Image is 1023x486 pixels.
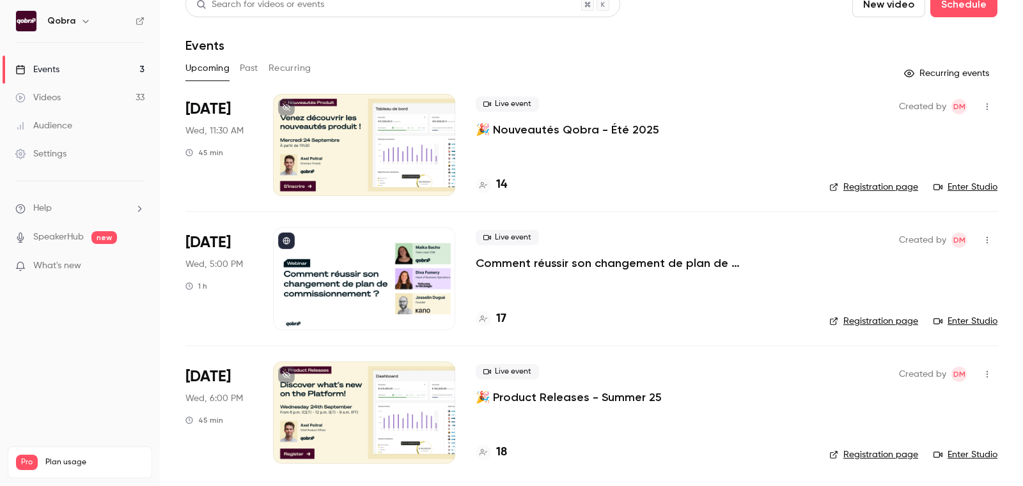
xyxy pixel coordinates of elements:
span: DM [953,367,965,382]
a: Registration page [829,181,918,194]
a: Enter Studio [933,181,997,194]
div: Settings [15,148,66,160]
span: new [91,231,117,244]
span: DM [953,99,965,114]
a: Registration page [829,315,918,328]
div: Audience [15,119,72,132]
span: Live event [476,364,539,379]
div: Sep 24 Wed, 11:30 AM (Europe/Paris) [185,94,253,196]
span: Wed, 5:00 PM [185,258,243,271]
a: Enter Studio [933,448,997,461]
span: What's new [33,259,81,273]
li: help-dropdown-opener [15,202,144,215]
span: [DATE] [185,99,231,119]
div: 45 min [185,148,223,158]
img: Qobra [16,11,36,31]
span: Created by [899,367,946,382]
span: Pro [16,455,38,470]
button: Recurring [269,58,311,79]
span: Dylan Manceau [951,232,967,248]
div: Events [15,63,59,76]
span: Plan usage [45,457,144,467]
div: 1 h [185,281,207,291]
a: 18 [476,444,507,461]
div: Sep 24 Wed, 6:00 PM (Europe/Paris) [185,361,253,464]
a: 🎉 Product Releases - Summer 25 [476,390,662,405]
span: Wed, 11:30 AM [185,125,244,137]
span: Created by [899,99,946,114]
span: [DATE] [185,232,231,253]
button: Past [240,58,258,79]
span: DM [953,232,965,248]
span: Live event [476,96,539,112]
span: Created by [899,232,946,248]
h1: Events [185,38,224,53]
a: Comment réussir son changement de plan de commissionnement ? [476,255,809,271]
div: Sep 24 Wed, 5:00 PM (Europe/Paris) [185,227,253,330]
a: 14 [476,176,507,194]
div: Videos [15,91,61,104]
h4: 14 [496,176,507,194]
a: Enter Studio [933,315,997,328]
span: Wed, 6:00 PM [185,392,243,405]
span: Dylan Manceau [951,367,967,382]
a: SpeakerHub [33,231,84,244]
a: 17 [476,310,506,328]
div: 45 min [185,415,223,425]
h4: 17 [496,310,506,328]
span: [DATE] [185,367,231,387]
button: Upcoming [185,58,230,79]
span: Live event [476,230,539,245]
button: Recurring events [898,63,997,84]
span: Dylan Manceau [951,99,967,114]
h4: 18 [496,444,507,461]
span: Help [33,202,52,215]
a: Registration page [829,448,918,461]
h6: Qobra [47,15,75,27]
a: 🎉 Nouveautés Qobra - Été 2025 [476,122,659,137]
